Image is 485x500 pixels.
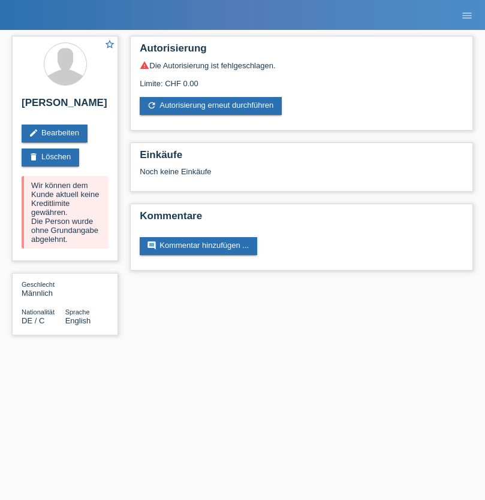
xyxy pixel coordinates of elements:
i: star_border [104,39,115,50]
a: editBearbeiten [22,125,88,143]
a: deleteLöschen [22,149,79,166]
a: refreshAutorisierung erneut durchführen [140,97,282,115]
span: Sprache [65,308,90,316]
a: star_border [104,39,115,51]
i: comment [147,241,156,250]
div: Wir können dem Kunde aktuell keine Kreditlimite gewähren. Die Person wurde ohne Grundangabe abgel... [22,176,109,249]
a: menu [455,11,479,19]
span: Deutschland / C / 01.04.2021 [22,316,44,325]
i: warning [140,60,149,70]
a: commentKommentar hinzufügen ... [140,237,257,255]
div: Die Autorisierung ist fehlgeschlagen. [140,60,463,70]
h2: Kommentare [140,210,463,228]
i: edit [29,128,38,138]
h2: Autorisierung [140,43,463,60]
i: refresh [147,101,156,110]
span: English [65,316,91,325]
h2: Einkäufe [140,149,463,167]
span: Geschlecht [22,281,55,288]
div: Limite: CHF 0.00 [140,70,463,88]
div: Noch keine Einkäufe [140,167,463,185]
span: Nationalität [22,308,55,316]
h2: [PERSON_NAME] [22,97,109,115]
i: menu [461,10,473,22]
i: delete [29,152,38,162]
div: Männlich [22,280,65,298]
